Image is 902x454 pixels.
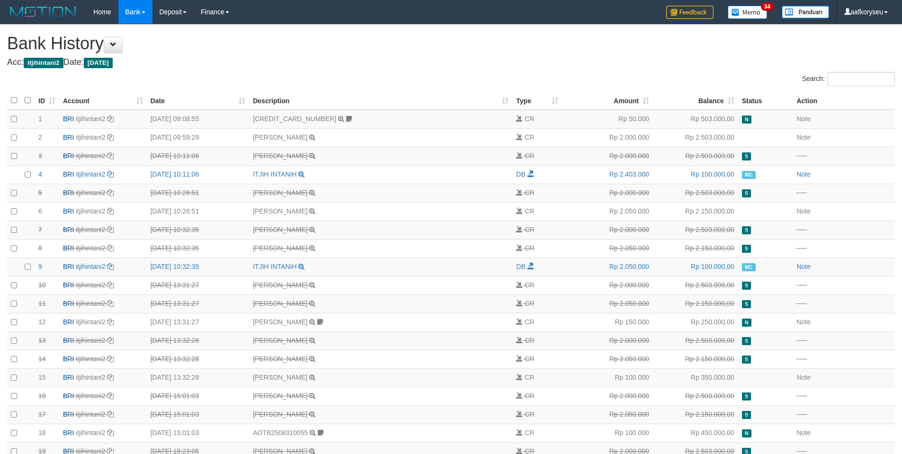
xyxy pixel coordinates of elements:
[562,294,653,313] td: Rp 2.050.000
[653,184,738,202] td: Rp 2.503.000,00
[76,115,105,123] a: itjihintani2
[653,387,738,405] td: Rp 2.503.000,00
[63,392,74,400] span: BRI
[653,221,738,239] td: Rp 2.503.000,00
[793,147,895,165] td: - - -
[107,152,114,160] a: Copy itjihintani2 to clipboard
[796,207,811,215] a: Note
[38,134,42,141] span: 2
[147,91,250,110] th: Date: activate to sort column ascending
[742,392,751,401] span: Duplicate/Skipped
[793,221,895,239] td: - - -
[107,189,114,196] a: Copy itjihintani2 to clipboard
[147,221,250,239] td: [DATE] 10:32:35
[38,429,46,436] span: 18
[562,331,653,350] td: Rp 2.000.000
[253,337,307,344] a: [PERSON_NAME]
[38,152,42,160] span: 3
[525,189,534,196] span: CR
[107,244,114,252] a: Copy itjihintani2 to clipboard
[728,6,768,19] img: Button%20Memo.svg
[742,356,751,364] span: Duplicate/Skipped
[38,207,42,215] span: 6
[793,387,895,405] td: - - -
[253,226,307,233] a: [PERSON_NAME]
[253,115,336,123] a: [CREDIT_CARD_NUMBER]
[63,244,74,252] span: BRI
[253,189,307,196] a: [PERSON_NAME]
[253,170,296,178] a: ITJIH INTANIH
[63,300,74,307] span: BRI
[38,337,46,344] span: 13
[562,239,653,258] td: Rp 2.050.000
[562,110,653,129] td: Rp 50.000
[525,152,534,160] span: CR
[653,424,738,442] td: Rp 450.000,00
[793,331,895,350] td: - - -
[107,429,114,436] a: Copy itjihintani2 to clipboard
[76,429,105,436] a: itjihintani2
[666,6,714,19] img: Feedback.jpg
[38,189,42,196] span: 5
[562,221,653,239] td: Rp 2.000.000
[253,300,307,307] a: [PERSON_NAME]
[796,429,811,436] a: Note
[742,245,751,253] span: Duplicate/Skipped
[38,374,46,381] span: 15
[562,276,653,294] td: Rp 2.000.000
[525,355,534,363] span: CR
[253,355,307,363] a: [PERSON_NAME]
[76,189,105,196] a: itjihintani2
[525,429,534,436] span: CR
[742,282,751,290] span: Duplicate/Skipped
[796,318,811,326] a: Note
[38,410,46,418] span: 17
[653,202,738,221] td: Rp 2.150.000,00
[796,170,811,178] a: Note
[38,318,46,326] span: 12
[107,318,114,326] a: Copy itjihintani2 to clipboard
[147,110,250,129] td: [DATE] 09:08:55
[63,337,74,344] span: BRI
[653,294,738,313] td: Rp 2.150.000,00
[7,34,895,53] h1: Bank History
[562,424,653,442] td: Rp 100.000
[63,115,74,123] span: BRI
[147,128,250,147] td: [DATE] 09:59:29
[147,184,250,202] td: [DATE] 10:26:51
[147,165,250,184] td: [DATE] 10:11:06
[653,91,738,110] th: Balance: activate to sort column ascending
[63,152,74,160] span: BRI
[653,258,738,276] td: Rp 100.000,00
[742,300,751,308] span: Duplicate/Skipped
[653,405,738,424] td: Rp 2.150.000,00
[76,337,105,344] a: itjihintani2
[249,91,512,110] th: Description: activate to sort column ascending
[76,134,105,141] a: itjihintani2
[562,368,653,387] td: Rp 100.000
[793,91,895,110] th: Action
[76,263,105,270] a: itjihintani2
[147,387,250,405] td: [DATE] 15:01:03
[525,318,534,326] span: CR
[742,337,751,345] span: Duplicate/Skipped
[107,281,114,289] a: Copy itjihintani2 to clipboard
[63,281,74,289] span: BRI
[525,374,534,381] span: CR
[562,313,653,331] td: Rp 150.000
[253,429,308,436] a: AOTB2508310055
[793,405,895,424] td: - - -
[253,374,307,381] a: [PERSON_NAME]
[107,300,114,307] a: Copy itjihintani2 to clipboard
[107,355,114,363] a: Copy itjihintani2 to clipboard
[562,387,653,405] td: Rp 2.000.000
[253,134,307,141] a: [PERSON_NAME]
[63,189,74,196] span: BRI
[76,281,105,289] a: itjihintani2
[742,152,751,160] span: Duplicate/Skipped
[253,152,307,160] a: [PERSON_NAME]
[253,281,307,289] a: [PERSON_NAME]
[562,350,653,368] td: Rp 2.050.000
[761,2,774,11] span: 34
[653,276,738,294] td: Rp 2.503.000,00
